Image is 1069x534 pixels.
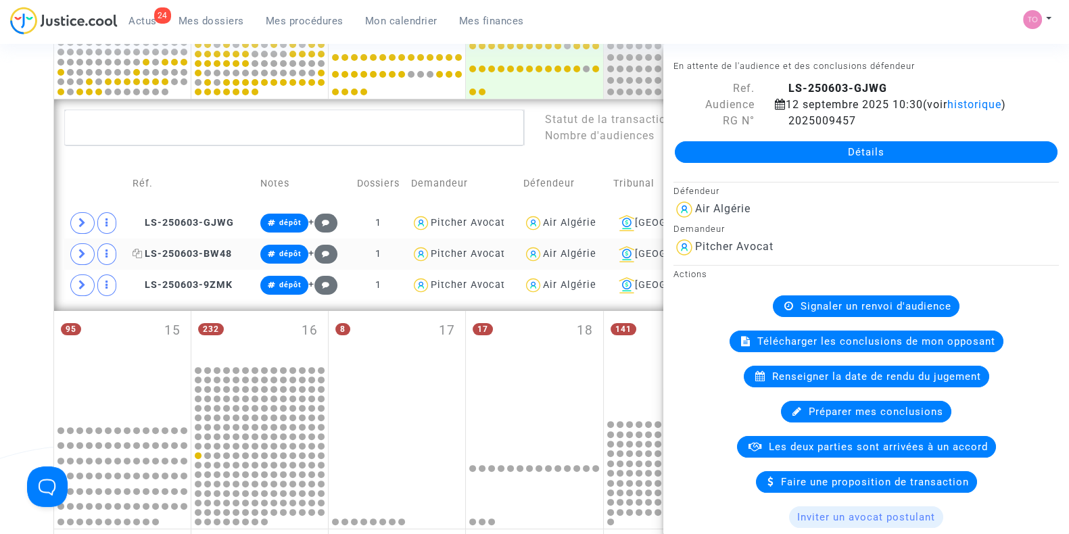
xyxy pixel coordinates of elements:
span: historique [947,98,1001,111]
span: dépôt [279,249,302,258]
div: Pitcher Avocat [431,248,505,260]
span: Mes dossiers [179,15,244,27]
div: Air Algérie [543,248,596,260]
span: Les deux parties sont arrivées à un accord [769,441,988,453]
td: 1 [350,239,406,270]
div: Pitcher Avocat [431,279,505,291]
span: 2025009457 [775,114,856,127]
a: Mes finances [448,11,535,31]
div: Audience [663,97,765,113]
span: Mes finances [459,15,524,27]
td: 1 [350,270,406,301]
span: LS-250603-BW48 [133,248,232,260]
span: + [308,278,337,290]
span: Mon calendrier [365,15,437,27]
span: 16 [302,321,318,341]
span: Faire une proposition de transaction [781,476,969,488]
div: Pitcher Avocat [695,240,774,253]
img: icon-banque.svg [619,215,635,231]
span: Inviter un avocat postulant [797,511,935,523]
div: [GEOGRAPHIC_DATA] [613,277,751,293]
small: Demandeur [673,224,725,234]
span: 95 [61,323,81,335]
td: Demandeur [406,160,519,208]
span: 17 [439,321,455,341]
a: Mes dossiers [168,11,255,31]
img: icon-user.svg [411,245,431,264]
div: Pitcher Avocat [431,217,505,228]
img: jc-logo.svg [10,7,118,34]
div: Ref. [663,80,765,97]
img: icon-user.svg [523,214,543,233]
img: icon-user.svg [523,245,543,264]
td: Défendeur [519,160,608,208]
img: icon-user.svg [411,276,431,295]
div: RG N° [663,113,765,129]
div: Air Algérie [543,217,596,228]
span: LS-250603-9ZMK [133,279,233,291]
span: Préparer mes conclusions [809,406,943,418]
span: Télécharger les conclusions de mon opposant [757,335,995,347]
span: 15 [164,321,181,341]
img: icon-user.svg [411,214,431,233]
span: 17 [473,323,493,335]
img: icon-banque.svg [619,246,635,262]
span: + [308,216,337,228]
div: Air Algérie [695,202,751,215]
div: lundi septembre 15, 95 events, click to expand [54,311,191,418]
span: dépôt [279,281,302,289]
img: icon-banque.svg [619,277,635,293]
a: Mes procédures [255,11,354,31]
div: jeudi septembre 18, 17 events, click to expand [466,311,602,418]
span: 232 [198,323,224,335]
span: LS-250603-GJWG [133,217,234,228]
small: Défendeur [673,186,719,196]
iframe: Help Scout Beacon - Open [27,466,68,507]
img: icon-user.svg [673,199,695,220]
b: LS-250603-GJWG [788,82,887,95]
td: Tribunal [609,160,756,208]
span: 18 [577,321,593,341]
span: 8 [335,323,350,335]
td: 1 [350,208,406,239]
span: Mes procédures [266,15,343,27]
span: Signaler un renvoi d'audience [801,300,951,312]
div: [GEOGRAPHIC_DATA] [613,246,751,262]
td: Notes [256,160,350,208]
span: dépôt [279,218,302,227]
div: mercredi septembre 17, 8 events, click to expand [329,311,465,418]
span: Nombre d'audiences [544,129,654,142]
div: Air Algérie [543,279,596,291]
a: Détails [675,141,1058,163]
td: Réf. [128,160,256,208]
small: Actions [673,269,707,279]
img: icon-user.svg [523,276,543,295]
div: mardi septembre 16, 232 events, click to expand [191,311,328,364]
img: fe1f3729a2b880d5091b466bdc4f5af5 [1023,10,1042,29]
span: Actus [128,15,157,27]
small: En attente de l'audience et des conclusions défendeur [673,61,915,71]
span: 141 [611,323,636,335]
a: Mon calendrier [354,11,448,31]
div: 24 [154,7,171,24]
span: + [308,247,337,259]
div: 12 septembre 2025 10:30 [765,97,1035,113]
span: Statut de la transaction [544,113,672,126]
td: Dossiers [350,160,406,208]
div: vendredi septembre 19, 141 events, click to expand [604,311,740,418]
a: 24Actus [118,11,168,31]
img: icon-user.svg [673,237,695,258]
span: Renseigner la date de rendu du jugement [772,370,981,383]
div: [GEOGRAPHIC_DATA] [613,215,751,231]
span: (voir ) [923,98,1006,111]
